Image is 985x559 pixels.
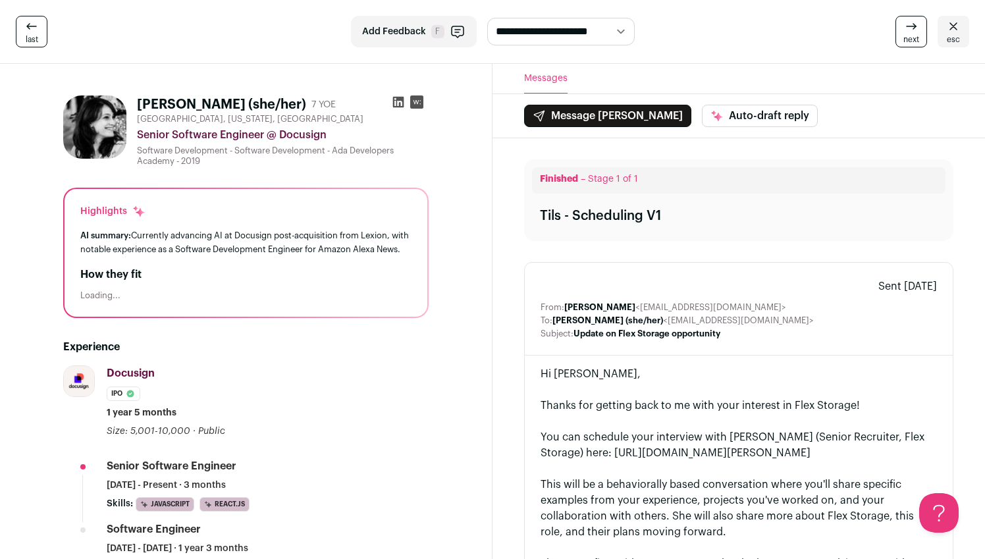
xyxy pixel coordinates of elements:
[540,174,578,184] span: Finished
[541,315,552,326] dt: To:
[564,303,635,311] b: [PERSON_NAME]
[107,459,236,473] div: Senior Software Engineer
[541,302,564,313] dt: From:
[137,114,363,124] span: [GEOGRAPHIC_DATA], [US_STATE], [GEOGRAPHIC_DATA]
[137,127,429,143] div: Senior Software Engineer @ Docusign
[541,398,937,413] div: Thanks for getting back to me with your interest in Flex Storage!
[351,16,477,47] button: Add Feedback F
[311,98,336,111] div: 7 YOE
[107,479,226,492] span: [DATE] - Present · 3 months
[541,329,573,339] dt: Subject:
[64,366,94,396] img: 5c9ef053eb81c193ce6bf4a897614ed5d2dc15d854c0bedb3c9651017f004650.jpg
[107,542,248,555] span: [DATE] - [DATE] · 1 year 3 months
[552,315,814,326] dd: <[EMAIL_ADDRESS][DOMAIN_NAME]>
[80,290,412,301] div: Loading...
[63,95,126,159] img: 28fafbe0ada254fe4994fa135237178d0bcc38d7849e960bf83bbe43a99c6419
[107,427,190,436] span: Size: 5,001-10,000
[588,174,638,184] span: Stage 1 of 1
[541,477,937,540] div: This will be a behaviorally based conversation where you'll share specific examples from your exp...
[136,497,194,512] li: JavaScript
[193,425,196,438] span: ·
[80,267,412,282] h2: How they fit
[702,105,818,127] button: Auto-draft reply
[540,207,661,225] div: Tils - Scheduling V1
[564,302,786,313] dd: <[EMAIL_ADDRESS][DOMAIN_NAME]>
[903,34,919,45] span: next
[938,16,969,47] a: esc
[541,429,937,461] div: You can schedule your interview with [PERSON_NAME] (Senior Recruiter, Flex Storage) here: [URL][D...
[541,366,937,382] div: Hi [PERSON_NAME],
[362,25,426,38] span: Add Feedback
[552,316,663,325] b: [PERSON_NAME] (she/her)
[200,497,250,512] li: React.js
[198,427,225,436] span: Public
[16,16,47,47] a: last
[26,34,38,45] span: last
[107,386,140,401] li: IPO
[80,228,412,256] div: Currently advancing AI at Docusign post-acquisition from Lexion, with notable experience as a Sof...
[80,205,146,218] div: Highlights
[947,34,960,45] span: esc
[107,497,133,510] span: Skills:
[878,279,937,294] span: Sent [DATE]
[137,146,429,167] div: Software Development - Software Development - Ada Developers Academy - 2019
[919,493,959,533] iframe: Help Scout Beacon - Open
[63,339,429,355] h2: Experience
[107,522,201,537] div: Software Engineer
[573,329,720,338] b: Update on Flex Storage opportunity
[431,25,444,38] span: F
[524,105,691,127] button: Message [PERSON_NAME]
[107,368,155,379] span: Docusign
[895,16,927,47] a: next
[80,231,131,240] span: AI summary:
[581,174,585,184] span: –
[524,64,568,93] button: Messages
[107,406,176,419] span: 1 year 5 months
[137,95,306,114] h1: [PERSON_NAME] (she/her)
